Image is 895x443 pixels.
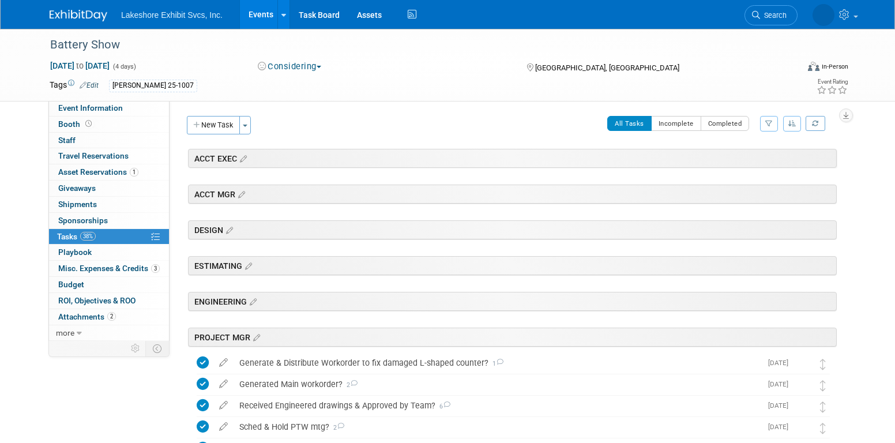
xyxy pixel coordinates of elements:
[188,256,837,275] div: ESTIMATING
[58,216,108,225] span: Sponsorships
[535,63,679,72] span: [GEOGRAPHIC_DATA], [GEOGRAPHIC_DATA]
[234,374,761,394] div: Generated Main workorder?
[80,81,99,89] a: Edit
[49,293,169,309] a: ROI, Objectives & ROO
[701,116,750,131] button: Completed
[729,60,848,77] div: Event Format
[213,379,234,389] a: edit
[821,62,848,71] div: In-Person
[794,399,809,414] img: MICHELLE MOYA
[760,11,787,20] span: Search
[235,188,245,200] a: Edit sections
[49,100,169,116] a: Event Information
[49,309,169,325] a: Attachments2
[58,312,116,321] span: Attachments
[57,232,96,241] span: Tasks
[744,5,798,25] a: Search
[817,79,848,85] div: Event Rating
[187,116,240,134] button: New Task
[58,167,138,177] span: Asset Reservations
[80,232,96,241] span: 38%
[435,403,450,410] span: 6
[107,312,116,321] span: 2
[151,264,160,273] span: 3
[242,260,252,271] a: Edit sections
[247,295,257,307] a: Edit sections
[820,423,826,434] i: Move task
[254,61,326,73] button: Considering
[806,116,825,131] a: Refresh
[188,185,837,204] div: ACCT MGR
[49,261,169,276] a: Misc. Expenses & Credits3
[651,116,701,131] button: Incomplete
[49,213,169,228] a: Sponsorships
[46,35,780,55] div: Battery Show
[794,356,809,371] img: MICHELLE MOYA
[130,168,138,177] span: 1
[58,264,160,273] span: Misc. Expenses & Credits
[223,224,233,235] a: Edit sections
[109,80,197,92] div: [PERSON_NAME] 25-1007
[49,133,169,148] a: Staff
[49,164,169,180] a: Asset Reservations1
[768,359,794,367] span: [DATE]
[126,341,146,356] td: Personalize Event Tab Strip
[488,360,503,367] span: 1
[58,119,94,129] span: Booth
[49,277,169,292] a: Budget
[58,247,92,257] span: Playbook
[58,103,123,112] span: Event Information
[234,417,761,437] div: Sched & Hold PTW mtg?
[213,400,234,411] a: edit
[50,10,107,21] img: ExhibitDay
[820,401,826,412] i: Move task
[49,229,169,245] a: Tasks38%
[83,119,94,128] span: Booth not reserved yet
[343,381,358,389] span: 2
[250,331,260,343] a: Edit sections
[56,328,74,337] span: more
[607,116,652,131] button: All Tasks
[188,149,837,168] div: ACCT EXEC
[58,280,84,289] span: Budget
[237,152,247,164] a: Edit sections
[808,62,819,71] img: Format-Inperson.png
[58,136,76,145] span: Staff
[213,422,234,432] a: edit
[49,148,169,164] a: Travel Reservations
[58,200,97,209] span: Shipments
[213,358,234,368] a: edit
[50,79,99,92] td: Tags
[49,245,169,260] a: Playbook
[234,353,761,373] div: Generate & Distribute Workorder to fix damaged L-shaped counter?
[188,328,837,347] div: PROJECT MGR
[146,341,170,356] td: Toggle Event Tabs
[794,378,809,393] img: MICHELLE MOYA
[329,424,344,431] span: 2
[50,61,110,71] span: [DATE] [DATE]
[234,396,761,415] div: Received Engineered drawings & Approved by Team?
[820,359,826,370] i: Move task
[188,292,837,311] div: ENGINEERING
[794,421,809,436] img: MICHELLE MOYA
[49,197,169,212] a: Shipments
[121,10,223,20] span: Lakeshore Exhibit Svcs, Inc.
[112,63,136,70] span: (4 days)
[49,181,169,196] a: Giveaways
[768,401,794,410] span: [DATE]
[58,296,136,305] span: ROI, Objectives & ROO
[58,151,129,160] span: Travel Reservations
[49,117,169,132] a: Booth
[768,380,794,388] span: [DATE]
[820,380,826,391] i: Move task
[58,183,96,193] span: Giveaways
[188,220,837,239] div: DESIGN
[74,61,85,70] span: to
[813,4,834,26] img: MICHELLE MOYA
[768,423,794,431] span: [DATE]
[49,325,169,341] a: more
